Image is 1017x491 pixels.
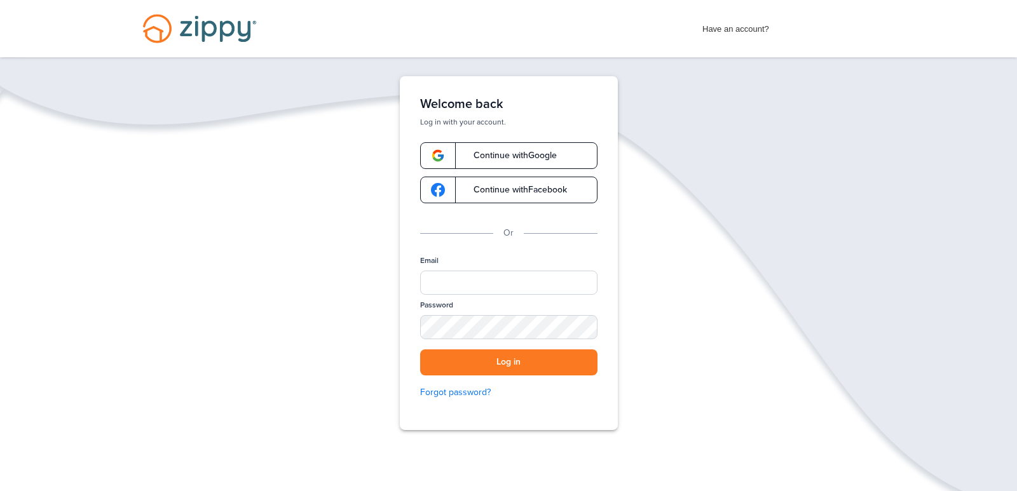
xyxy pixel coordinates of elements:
[461,151,557,160] span: Continue with Google
[702,16,769,36] span: Have an account?
[420,177,597,203] a: google-logoContinue withFacebook
[420,142,597,169] a: google-logoContinue withGoogle
[503,226,514,240] p: Or
[420,97,597,112] h1: Welcome back
[461,185,567,194] span: Continue with Facebook
[420,271,597,295] input: Email
[420,386,597,400] a: Forgot password?
[431,183,445,197] img: google-logo
[420,300,453,311] label: Password
[431,149,445,163] img: google-logo
[420,315,597,339] input: Password
[420,117,597,127] p: Log in with your account.
[420,255,439,266] label: Email
[420,349,597,375] button: Log in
